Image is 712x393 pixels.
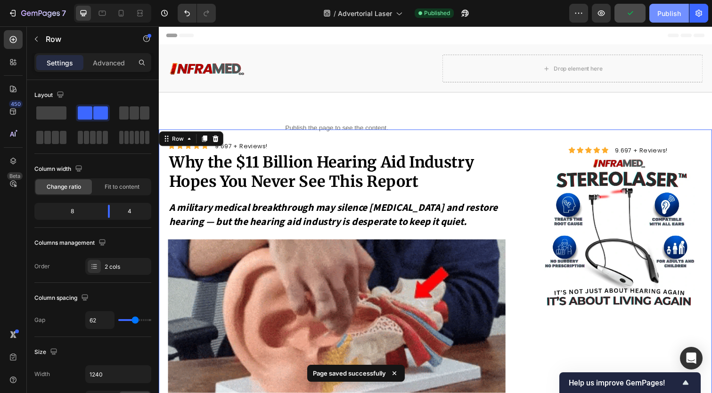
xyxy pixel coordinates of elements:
div: Width [34,370,50,378]
p: Advanced [93,58,125,68]
div: Column spacing [34,292,90,305]
p: Row [46,33,126,45]
div: 4 [117,205,149,218]
span: Help us improve GemPages! [569,378,680,387]
input: Auto [86,312,114,329]
div: Size [34,346,59,359]
button: 7 [4,4,70,23]
button: Show survey - Help us improve GemPages! [569,377,691,388]
button: Publish [649,4,689,23]
h1: Why the $11 Billion Hearing Aid Industry Hopes You Never See This Report [9,128,354,171]
div: Columns management [34,237,108,249]
div: Layout [34,89,66,102]
span: Change ratio [47,183,81,191]
span: Fit to content [105,183,139,191]
div: 450 [9,100,23,108]
div: Open Intercom Messenger [680,347,703,369]
div: Publish [657,8,681,18]
span: Advertorial Laser [338,8,392,18]
p: 7 [62,8,66,19]
div: 8 [36,205,100,218]
span: 9.697 + Reviews! [466,122,521,131]
p: Page saved successfully [313,369,386,378]
span: Published [424,9,450,17]
div: Row [12,111,27,119]
div: Gap [34,316,45,324]
div: Undo/Redo [178,4,216,23]
div: Drop element here [404,40,454,47]
div: Order [34,262,50,271]
p: Settings [47,58,73,68]
span: 9.697 + Reviews! [57,118,112,127]
input: Auto [86,366,151,383]
span: / [334,8,336,18]
p: Publish the page to see the content. [9,99,354,109]
i: A military medical breakthrough may silence [MEDICAL_DATA] and restore hearing — but the hearing ... [10,178,346,208]
iframe: Design area [159,26,712,393]
div: Beta [7,172,23,180]
img: gempages_585011989323973266-26a3bc1c-dcbd-4359-a616-3a6e88162f6c.webp [392,133,548,289]
div: Column width [34,163,84,176]
div: 2 cols [105,263,149,271]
